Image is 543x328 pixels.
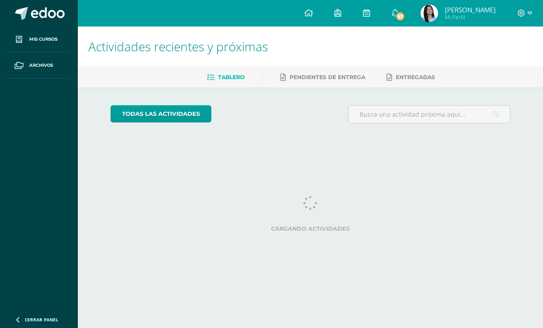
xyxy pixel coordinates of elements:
[445,13,496,21] span: Mi Perfil
[421,4,438,22] img: 0064cf19cf0ced4f5f95d4142555f1be.png
[218,74,245,80] span: Tablero
[386,70,435,84] a: Entregadas
[396,74,435,80] span: Entregadas
[445,5,496,14] span: [PERSON_NAME]
[7,27,71,53] a: Mis cursos
[348,106,510,123] input: Busca una actividad próxima aquí...
[207,70,245,84] a: Tablero
[25,317,58,323] span: Cerrar panel
[290,74,365,80] span: Pendientes de entrega
[7,53,71,79] a: Archivos
[29,62,53,69] span: Archivos
[111,105,211,122] a: todas las Actividades
[29,36,57,43] span: Mis cursos
[395,11,405,21] span: 97
[280,70,365,84] a: Pendientes de entrega
[88,38,268,55] span: Actividades recientes y próximas
[111,225,511,232] label: Cargando actividades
